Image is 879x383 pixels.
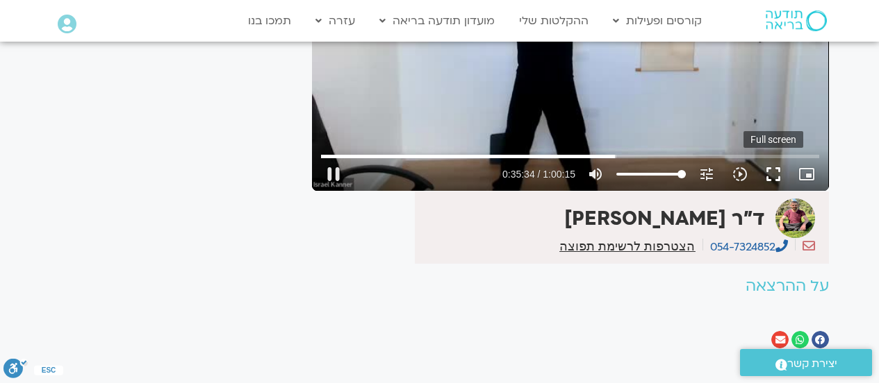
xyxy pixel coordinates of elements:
[559,240,695,253] a: הצטרפות לרשימת תפוצה
[606,8,709,34] a: קורסים ופעילות
[771,331,789,348] div: שיתוף ב email
[710,239,788,255] a: 054-7324852
[775,198,815,238] img: ד"ר ישראל כנר
[791,331,809,348] div: שיתוף ב whatsapp
[787,355,837,373] span: יצירת קשר
[312,278,829,295] h2: על ההרצאה
[766,10,827,31] img: תודעה בריאה
[564,205,765,232] strong: ד"ר [PERSON_NAME]
[812,331,829,348] div: שיתוף ב facebook
[740,349,872,376] a: יצירת קשר
[309,8,362,34] a: עזרה
[372,8,502,34] a: מועדון תודעה בריאה
[241,8,298,34] a: תמכו בנו
[512,8,595,34] a: ההקלטות שלי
